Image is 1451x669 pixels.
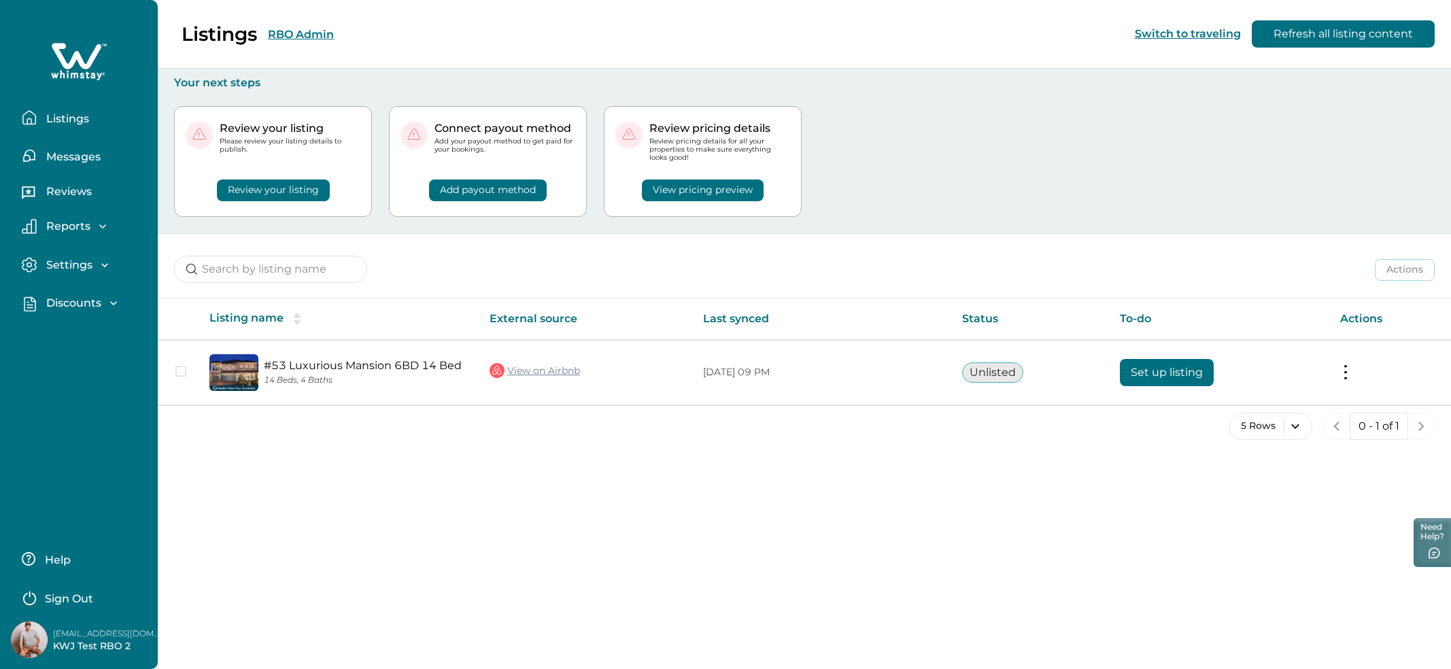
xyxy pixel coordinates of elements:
button: Set up listing [1120,359,1214,386]
p: Settings [42,258,92,272]
p: [DATE] 09 PM [703,366,940,379]
button: Refresh all listing content [1252,20,1435,48]
p: Reports [42,220,90,233]
p: Review pricing details [649,122,790,135]
button: View pricing preview [642,179,764,201]
p: Please review your listing details to publish. [220,137,360,154]
p: 14 Beds, 4 Baths [264,375,468,385]
a: #53 Luxurious Mansion 6BD 14 Bed [264,359,468,372]
p: 0 - 1 of 1 [1359,419,1399,433]
p: KWJ Test RBO 2 [53,640,162,653]
button: next page [1407,413,1435,440]
button: Listings [22,104,147,131]
button: Sign Out [22,583,142,611]
button: Add payout method [429,179,547,201]
p: Connect payout method [434,122,575,135]
button: Actions [1375,259,1435,281]
button: 0 - 1 of 1 [1350,413,1408,440]
p: [EMAIL_ADDRESS][DOMAIN_NAME] [53,627,162,640]
p: Listings [42,112,89,126]
th: Listing name [199,298,479,340]
p: Your next steps [174,76,1435,90]
th: To-do [1109,298,1329,340]
th: Last synced [692,298,951,340]
p: Review your listing [220,122,360,135]
a: View on Airbnb [490,362,580,379]
p: Listings [182,22,257,46]
img: propertyImage_#53 Luxurious Mansion 6BD 14 Bed [209,354,258,391]
button: Review your listing [217,179,330,201]
button: Reviews [22,180,147,207]
input: Search by listing name [174,256,367,283]
button: Switch to traveling [1135,27,1241,40]
img: Whimstay Host [11,621,48,658]
button: Unlisted [962,362,1023,383]
th: Actions [1329,298,1451,340]
th: Status [951,298,1109,340]
button: 5 Rows [1229,413,1312,440]
button: Reports [22,219,147,234]
button: Help [22,545,142,572]
th: External source [479,298,692,340]
p: Sign Out [45,592,93,606]
p: Messages [42,150,101,164]
button: RBO Admin [268,28,334,41]
p: Help [41,553,71,567]
p: Discounts [42,296,101,310]
button: sorting [284,312,311,326]
button: previous page [1323,413,1350,440]
button: Messages [22,142,147,169]
button: Settings [22,257,147,273]
p: Review pricing details for all your properties to make sure everything looks good! [649,137,790,162]
button: Discounts [22,296,147,311]
p: Add your payout method to get paid for your bookings. [434,137,575,154]
p: Reviews [42,185,92,199]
